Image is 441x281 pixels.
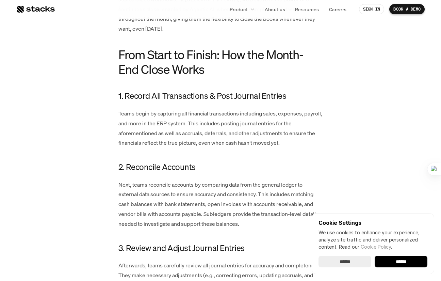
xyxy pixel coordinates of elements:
p: Careers [329,6,347,13]
p: Teams begin by capturing all financial transactions including sales, expenses, payroll, and more ... [118,109,323,148]
a: About us [261,3,289,15]
p: BOOK A DEMO [393,7,421,12]
a: Resources [291,3,323,15]
p: SIGN IN [363,7,380,12]
p: We use cookies to enhance your experience, analyze site traffic and deliver personalized content. [318,229,427,250]
a: Cookie Policy [361,244,391,250]
p: Next, teams reconcile accounts by comparing data from the general ledger to external data sources... [118,180,323,229]
p: Cookie Settings [318,220,427,225]
span: Read our . [339,244,392,250]
p: Resources [295,6,319,13]
h4: 3. Review and Adjust Journal Entries [118,243,323,254]
h3: From Start to Finish: How the Month-End Close Works [118,47,323,77]
p: Product [230,6,248,13]
a: BOOK A DEMO [389,4,425,14]
h4: 2. Reconcile Accounts [118,161,323,173]
a: Privacy Policy [80,130,110,135]
a: Careers [325,3,351,15]
a: SIGN IN [359,4,385,14]
h4: 1. Record All Transactions & Post Journal Entries [118,90,323,102]
p: About us [265,6,285,13]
